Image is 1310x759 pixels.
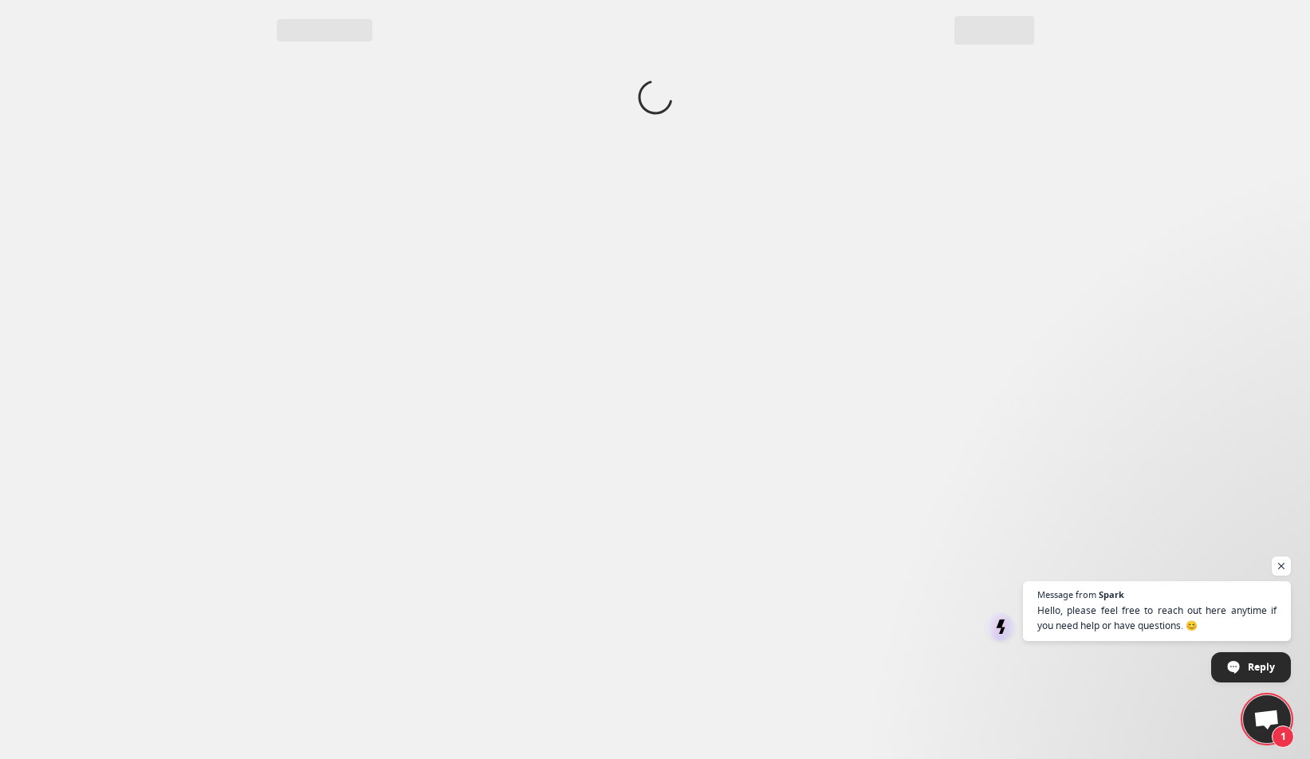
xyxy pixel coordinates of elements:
[1272,726,1294,748] span: 1
[1099,590,1124,599] span: Spark
[1037,590,1096,599] span: Message from
[1248,653,1275,681] span: Reply
[1037,603,1277,633] span: Hello, please feel free to reach out here anytime if you need help or have questions. 😊
[1243,695,1291,743] div: Open chat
